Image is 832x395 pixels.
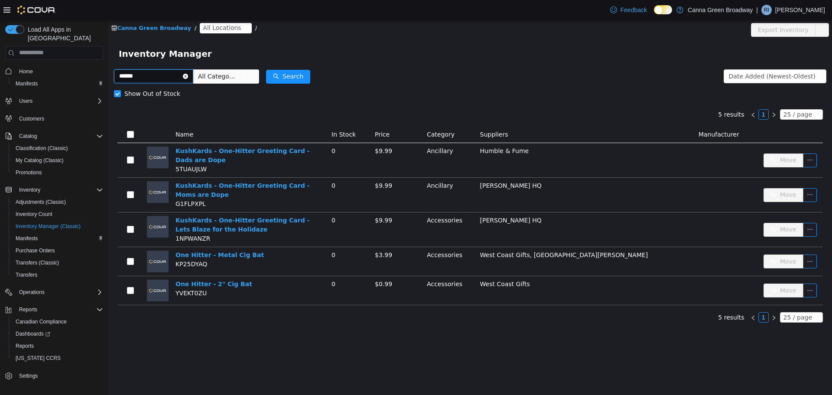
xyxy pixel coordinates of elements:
[16,211,52,218] span: Inventory Count
[13,70,75,77] span: Show Out of Stock
[16,355,61,362] span: [US_STATE] CCRS
[372,127,421,134] span: Humble & Fume
[266,232,284,238] span: $3.99
[640,89,650,100] li: Previous Page
[9,208,107,220] button: Inventory Count
[16,287,48,297] button: Operations
[39,196,60,218] img: KushKards - One-Hitter Greeting Card - Lets Blaze for the Holidaze placeholder
[16,318,67,325] span: Canadian Compliance
[12,233,103,244] span: Manifests
[9,328,107,340] a: Dashboards
[19,306,37,313] span: Reports
[315,227,368,256] td: Accessories
[67,261,144,268] a: One Hitter - 2" Cig Bat
[621,6,647,14] span: Feedback
[775,5,825,15] p: [PERSON_NAME]
[9,220,107,232] button: Inventory Manager (Classic)
[12,329,54,339] a: Dashboards
[12,317,103,327] span: Canadian Compliance
[16,330,50,337] span: Dashboards
[655,264,695,277] button: icon: swapMove
[266,111,281,118] span: Price
[12,167,103,178] span: Promotions
[2,184,107,196] button: Inventory
[16,113,103,124] span: Customers
[315,158,368,193] td: Ancillary
[16,304,103,315] span: Reports
[16,371,41,381] a: Settings
[650,293,660,302] a: 1
[16,370,103,381] span: Settings
[372,232,540,238] span: West Coast Gifts, [GEOGRAPHIC_DATA][PERSON_NAME]
[9,316,107,328] button: Canadian Compliance
[10,27,109,41] span: Inventory Manager
[266,162,284,169] span: $9.99
[12,317,70,327] a: Canadian Compliance
[761,5,772,15] div: Raven Irwin
[12,155,103,166] span: My Catalog (Classic)
[660,292,671,303] li: Next Page
[12,329,103,339] span: Dashboards
[695,264,708,277] button: icon: ellipsis
[9,269,107,281] button: Transfers
[16,304,41,315] button: Reports
[2,286,107,298] button: Operations
[3,5,9,11] i: icon: shop
[19,289,45,296] span: Operations
[695,134,708,147] button: icon: ellipsis
[16,235,38,242] span: Manifests
[90,52,129,61] span: All Categories
[16,287,103,297] span: Operations
[223,232,227,238] span: 0
[9,340,107,352] button: Reports
[708,54,713,60] i: icon: down
[75,54,80,59] i: icon: close-circle
[650,90,660,99] a: 1
[19,186,40,193] span: Inventory
[12,258,62,268] a: Transfers (Classic)
[19,115,44,122] span: Customers
[12,245,103,256] span: Purchase Orders
[16,131,103,141] span: Catalog
[2,130,107,142] button: Catalog
[695,203,708,217] button: icon: ellipsis
[2,304,107,316] button: Reports
[607,1,650,19] a: Feedback
[655,235,695,248] button: icon: swapMove
[39,161,60,183] img: KushKards - One-Hitter Greeting Card - Moms are Dope placeholder
[223,111,247,118] span: In Stock
[16,259,59,266] span: Transfers (Classic)
[223,261,227,268] span: 0
[372,197,433,204] span: [PERSON_NAME] HQ
[9,142,107,154] button: Classification (Classic)
[67,146,98,153] span: 5TUAUJLW
[9,232,107,245] button: Manifests
[17,6,56,14] img: Cova
[12,143,71,153] a: Classification (Classic)
[223,162,227,169] span: 0
[12,197,103,207] span: Adjustments (Classic)
[67,241,99,248] span: KP25DYAQ
[756,5,758,15] p: |
[16,157,64,164] span: My Catalog (Classic)
[12,155,67,166] a: My Catalog (Classic)
[19,372,38,379] span: Settings
[705,295,711,301] i: icon: down
[9,257,107,269] button: Transfers (Classic)
[372,162,433,169] span: [PERSON_NAME] HQ
[67,111,85,118] span: Name
[764,5,769,15] span: RI
[12,167,45,178] a: Promotions
[16,131,40,141] button: Catalog
[12,341,37,351] a: Reports
[16,114,48,124] a: Customers
[12,209,103,219] span: Inventory Count
[610,292,636,303] li: 5 results
[3,5,83,11] a: icon: shopCanna Green Broadway
[315,256,368,285] td: Accessories
[640,292,650,303] li: Previous Page
[24,25,103,42] span: Load All Apps in [GEOGRAPHIC_DATA]
[266,261,284,268] span: $0.99
[16,185,103,195] span: Inventory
